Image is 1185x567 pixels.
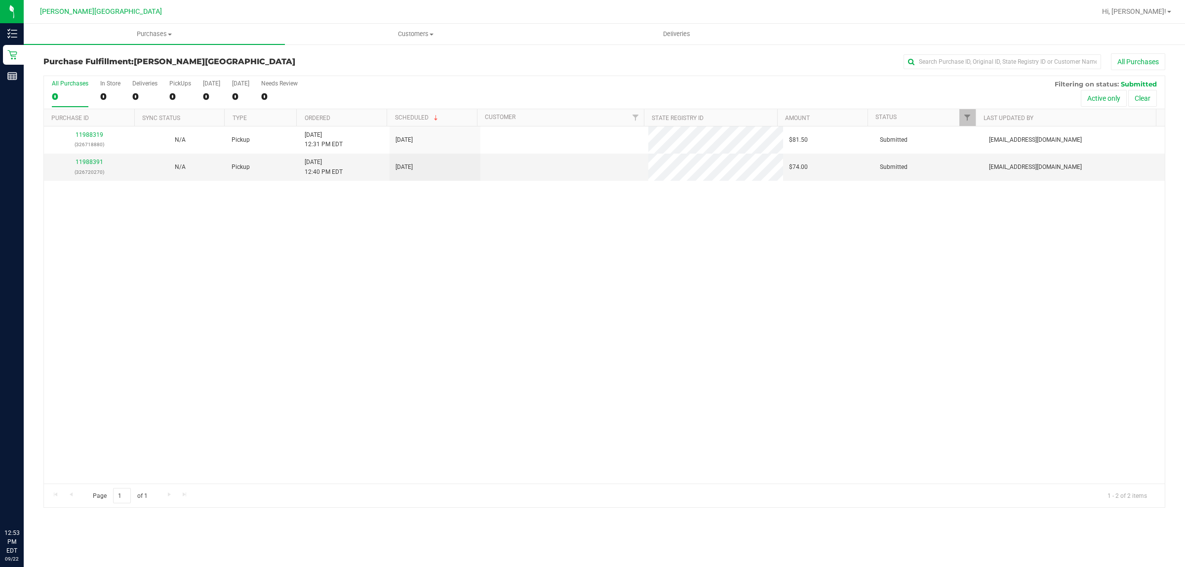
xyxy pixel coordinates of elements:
span: [EMAIL_ADDRESS][DOMAIN_NAME] [989,135,1082,145]
inline-svg: Inventory [7,29,17,39]
div: 0 [261,91,298,102]
span: Hi, [PERSON_NAME]! [1102,7,1166,15]
a: Sync Status [142,115,180,121]
span: Filtering on status: [1055,80,1119,88]
a: Purchase ID [51,115,89,121]
inline-svg: Retail [7,50,17,60]
span: [EMAIL_ADDRESS][DOMAIN_NAME] [989,162,1082,172]
div: In Store [100,80,120,87]
div: 0 [52,91,88,102]
a: Customers [285,24,546,44]
a: 11988391 [76,159,103,165]
span: Customers [285,30,546,39]
span: $74.00 [789,162,808,172]
button: N/A [175,162,186,172]
div: 0 [100,91,120,102]
inline-svg: Reports [7,71,17,81]
span: Pickup [232,162,250,172]
p: 09/22 [4,555,19,563]
a: Customer [485,114,515,121]
a: Scheduled [395,114,440,121]
input: 1 [113,488,131,503]
button: All Purchases [1111,53,1165,70]
div: [DATE] [203,80,220,87]
h3: Purchase Fulfillment: [43,57,417,66]
div: 0 [232,91,249,102]
span: Purchases [24,30,285,39]
p: (326718880) [50,140,129,149]
span: Submitted [1121,80,1157,88]
span: Not Applicable [175,163,186,170]
span: Page of 1 [84,488,156,503]
p: (326720270) [50,167,129,177]
a: Last Updated By [984,115,1033,121]
div: 0 [169,91,191,102]
div: Deliveries [132,80,158,87]
span: [PERSON_NAME][GEOGRAPHIC_DATA] [134,57,295,66]
button: Clear [1128,90,1157,107]
div: All Purchases [52,80,88,87]
div: Needs Review [261,80,298,87]
a: Filter [627,109,643,126]
a: Type [233,115,247,121]
span: [DATE] [395,135,413,145]
p: 12:53 PM EDT [4,528,19,555]
a: Ordered [305,115,330,121]
span: Deliveries [650,30,704,39]
span: $81.50 [789,135,808,145]
a: Filter [959,109,976,126]
a: Deliveries [546,24,807,44]
span: Not Applicable [175,136,186,143]
a: Status [875,114,897,121]
a: Amount [785,115,810,121]
span: Submitted [880,162,908,172]
span: [DATE] 12:40 PM EDT [305,158,343,176]
iframe: Resource center [10,488,39,518]
a: Purchases [24,24,285,44]
button: Active only [1081,90,1127,107]
div: PickUps [169,80,191,87]
span: [DATE] 12:31 PM EDT [305,130,343,149]
button: N/A [175,135,186,145]
span: [DATE] [395,162,413,172]
div: 0 [132,91,158,102]
div: 0 [203,91,220,102]
a: 11988319 [76,131,103,138]
span: 1 - 2 of 2 items [1100,488,1155,503]
div: [DATE] [232,80,249,87]
input: Search Purchase ID, Original ID, State Registry ID or Customer Name... [904,54,1101,69]
span: Submitted [880,135,908,145]
span: [PERSON_NAME][GEOGRAPHIC_DATA] [40,7,162,16]
span: Pickup [232,135,250,145]
a: State Registry ID [652,115,704,121]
